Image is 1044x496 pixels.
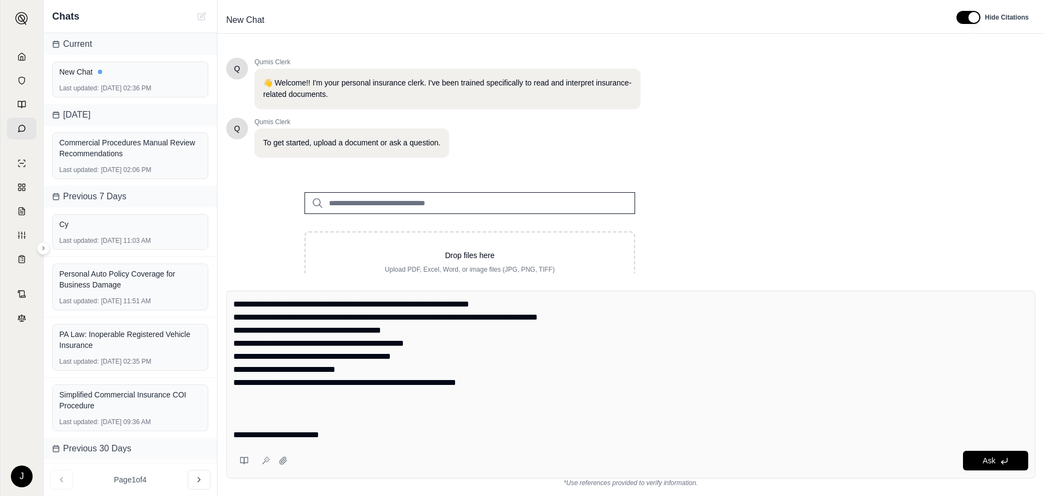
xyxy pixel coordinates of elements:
[985,13,1029,22] span: Hide Citations
[15,12,28,25] img: Expand sidebar
[983,456,995,465] span: Ask
[59,297,201,305] div: [DATE] 11:51 AM
[263,77,632,100] p: 👋 Welcome!! I'm your personal insurance clerk. I've been trained specifically to read and interpr...
[114,474,147,485] span: Page 1 of 4
[234,123,240,134] span: Hello
[59,268,201,290] div: Personal Auto Policy Coverage for Business Damage
[43,186,217,207] div: Previous 7 Days
[43,33,217,55] div: Current
[7,70,36,91] a: Documents Vault
[59,357,201,366] div: [DATE] 02:35 PM
[323,250,617,261] p: Drop files here
[43,438,217,460] div: Previous 30 Days
[323,265,617,274] p: Upload PDF, Excel, Word, or image files (JPG, PNG, TIFF)
[222,11,943,29] div: Edit Title
[7,176,36,198] a: Policy Comparisons
[7,307,36,329] a: Legal Search Engine
[11,466,33,487] div: J
[7,283,36,305] a: Contract Analysis
[59,357,99,366] span: Last updated:
[7,248,36,270] a: Coverage Table
[59,66,201,77] div: New Chat
[43,104,217,126] div: [DATE]
[263,137,440,149] p: To get started, upload a document or ask a question.
[59,329,201,351] div: PA Law: Inoperable Registered Vehicle Insurance
[254,118,449,126] span: Qumis Clerk
[59,297,99,305] span: Last updated:
[59,137,201,159] div: Commercial Procedures Manual Review Recommendations
[59,236,201,245] div: [DATE] 11:03 AM
[59,236,99,245] span: Last updated:
[254,58,641,66] span: Qumis Clerk
[59,166,201,174] div: [DATE] 02:06 PM
[59,389,201,411] div: Simplified Commercial Insurance COI Procedure
[59,84,201,93] div: [DATE] 02:36 PM
[59,418,99,426] span: Last updated:
[52,9,79,24] span: Chats
[59,166,99,174] span: Last updated:
[59,418,201,426] div: [DATE] 09:36 AM
[7,152,36,174] a: Single Policy
[7,118,36,139] a: Chat
[226,479,1035,487] div: *Use references provided to verify information.
[222,11,269,29] span: New Chat
[234,63,240,74] span: Hello
[59,219,201,230] div: Cy
[11,8,33,29] button: Expand sidebar
[7,200,36,222] a: Claim Coverage
[195,10,208,23] button: New Chat
[59,84,99,93] span: Last updated:
[963,451,1028,470] button: Ask
[7,94,36,115] a: Prompt Library
[37,242,50,255] button: Expand sidebar
[7,46,36,68] a: Home
[7,224,36,246] a: Custom Report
